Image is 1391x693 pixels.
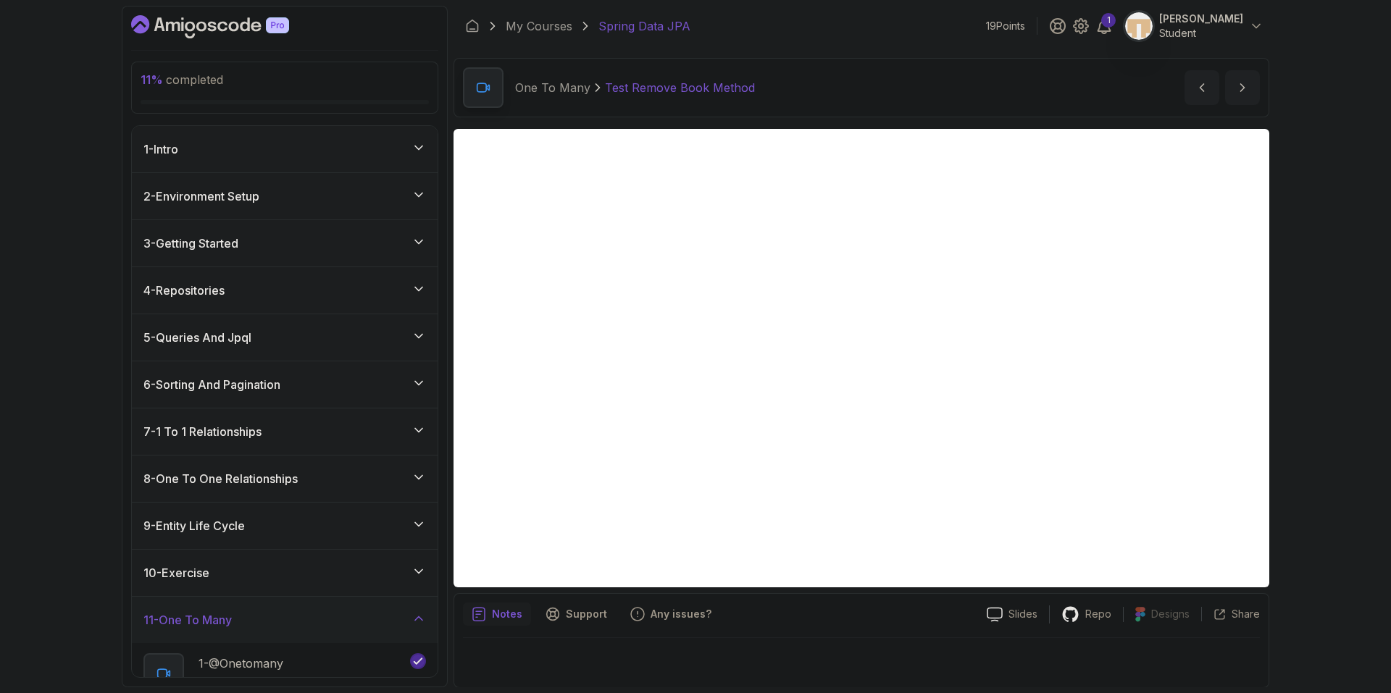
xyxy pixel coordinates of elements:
h3: 4 - Repositories [143,282,225,299]
button: 1-Intro [132,126,438,172]
h3: 9 - Entity Life Cycle [143,517,245,534]
p: Test Remove Book Method [605,79,755,96]
h3: 1 - Intro [143,140,178,158]
button: Support button [537,602,616,626]
h3: 5 - Queries And Jpql [143,329,251,346]
a: Repo [1050,605,1123,623]
p: Share [1232,607,1260,621]
p: [PERSON_NAME] [1159,12,1243,26]
iframe: 6 - Test Remove Book Method [454,129,1269,587]
a: 1 [1095,17,1113,35]
p: Student [1159,26,1243,41]
p: Designs [1151,607,1190,621]
p: Repo [1085,607,1111,621]
h3: 10 - Exercise [143,564,209,581]
p: Any issues? [651,607,711,621]
h3: 7 - 1 To 1 Relationships [143,423,262,440]
a: Slides [975,607,1049,622]
button: 9-Entity Life Cycle [132,503,438,549]
button: 2-Environment Setup [132,173,438,219]
p: 19 Points [986,19,1025,33]
p: Slides [1008,607,1037,621]
span: completed [141,72,223,87]
button: Share [1201,607,1260,621]
button: 3-Getting Started [132,220,438,266]
p: Spring Data JPA [598,17,690,35]
button: notes button [463,602,531,626]
a: Dashboard [465,19,480,33]
a: Dashboard [131,15,322,38]
p: Support [566,607,607,621]
h3: 8 - One To One Relationships [143,470,298,487]
button: 6-Sorting And Pagination [132,361,438,408]
h3: 3 - Getting Started [143,235,238,252]
button: 4-Repositories [132,267,438,314]
button: 5-Queries And Jpql [132,314,438,361]
p: Notes [492,607,522,621]
button: 11-One To Many [132,597,438,643]
button: 8-One To One Relationships [132,455,438,502]
button: next content [1225,70,1260,105]
div: 1 [1101,13,1116,28]
h3: 6 - Sorting And Pagination [143,376,280,393]
h3: 2 - Environment Setup [143,188,259,205]
img: user profile image [1125,12,1153,40]
p: 1 - @Onetomany [199,655,283,672]
h3: 11 - One To Many [143,611,232,629]
button: 10-Exercise [132,550,438,596]
span: 11 % [141,72,163,87]
button: previous content [1185,70,1219,105]
a: My Courses [506,17,572,35]
button: user profile image[PERSON_NAME]Student [1124,12,1263,41]
button: Feedback button [622,602,720,626]
p: One To Many [515,79,590,96]
button: 7-1 To 1 Relationships [132,408,438,455]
